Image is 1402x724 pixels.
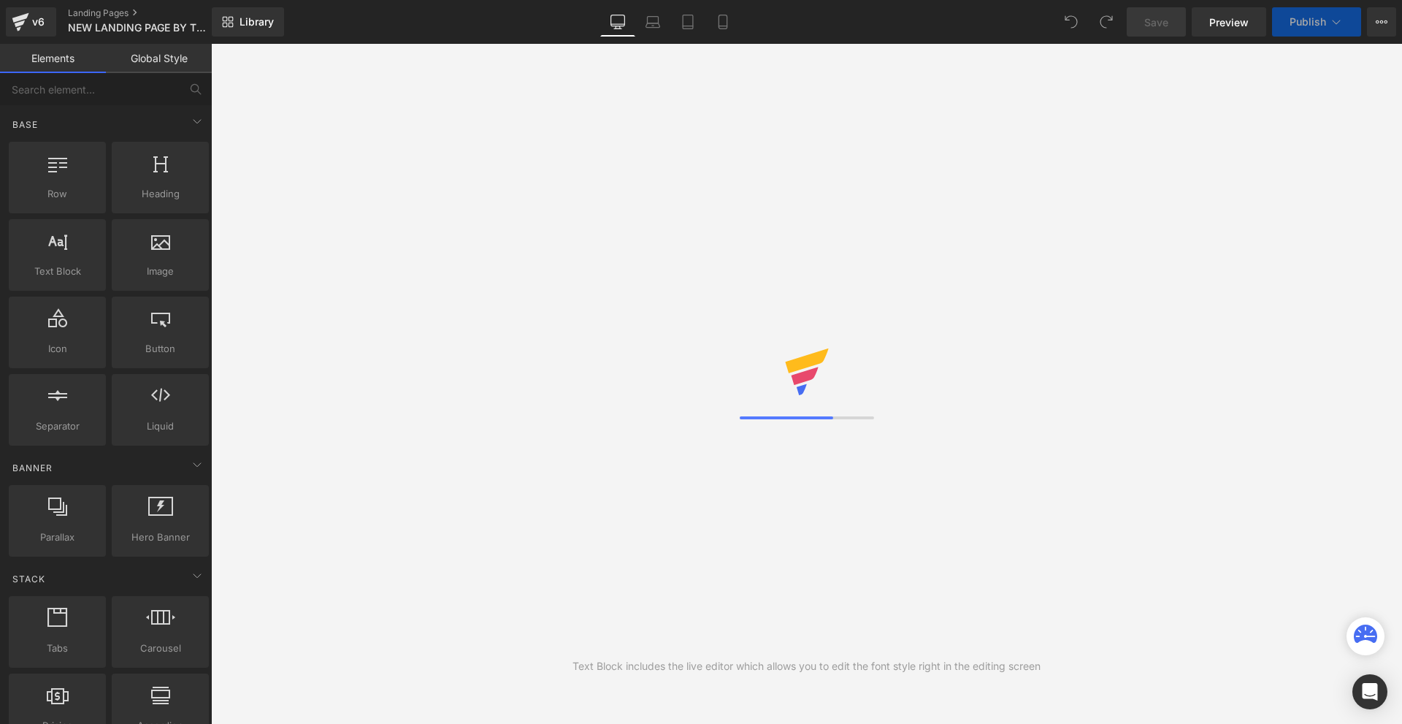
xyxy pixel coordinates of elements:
a: New Library [212,7,284,37]
a: Landing Pages [68,7,236,19]
span: Icon [13,341,101,357]
a: v6 [6,7,56,37]
button: Publish [1272,7,1361,37]
span: Base [11,118,39,132]
a: Tablet [670,7,705,37]
span: Image [116,264,204,279]
a: Preview [1192,7,1266,37]
span: Stack [11,572,47,586]
a: Desktop [600,7,635,37]
span: Heading [116,186,204,202]
span: Separator [13,419,101,434]
span: Carousel [116,641,204,656]
a: Laptop [635,7,670,37]
button: More [1367,7,1396,37]
span: Text Block [13,264,101,279]
span: Preview [1209,15,1249,30]
span: Row [13,186,101,202]
span: Banner [11,461,54,475]
div: Open Intercom Messenger [1352,674,1387,709]
a: Global Style [106,44,212,73]
div: v6 [29,12,47,31]
div: Text Block includes the live editor which allows you to edit the font style right in the editing ... [572,658,1041,674]
span: Parallax [13,530,101,545]
span: Library [240,15,274,28]
span: NEW LANDING PAGE BY THE GREATEST OF THEM ALL (Sleep Patch) [68,22,208,34]
a: Mobile [705,7,740,37]
span: Save [1144,15,1168,30]
span: Liquid [116,419,204,434]
button: Redo [1092,7,1121,37]
span: Button [116,341,204,357]
span: Publish [1290,16,1326,28]
button: Undo [1057,7,1086,37]
span: Tabs [13,641,101,656]
span: Hero Banner [116,530,204,545]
